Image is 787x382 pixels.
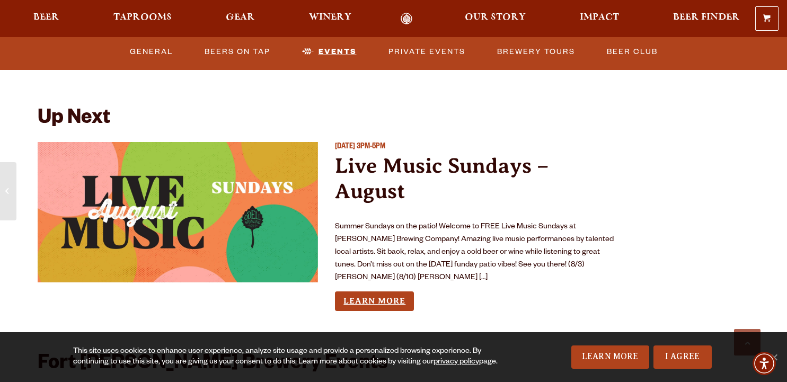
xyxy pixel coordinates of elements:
[603,40,662,64] a: Beer Club
[219,13,262,25] a: Gear
[384,40,470,64] a: Private Events
[571,345,649,369] a: Learn More
[434,358,479,367] a: privacy policy
[465,13,526,22] span: Our Story
[298,40,361,64] a: Events
[33,13,59,22] span: Beer
[107,13,179,25] a: Taprooms
[493,40,579,64] a: Brewery Tours
[38,142,319,282] a: View event details
[302,13,358,25] a: Winery
[309,13,351,22] span: Winery
[653,345,712,369] a: I Agree
[357,143,385,152] span: 3PM-5PM
[580,13,619,22] span: Impact
[38,108,110,131] h2: Up Next
[335,291,414,311] a: Learn more about Live Music Sundays – August
[335,221,616,285] p: Summer Sundays on the patio! Welcome to FREE Live Music Sundays at [PERSON_NAME] Brewing Company!...
[573,13,626,25] a: Impact
[335,154,549,203] a: Live Music Sundays – August
[73,347,514,368] div: This site uses cookies to enhance user experience, analyze site usage and provide a personalized ...
[26,13,66,25] a: Beer
[386,13,426,25] a: Odell Home
[200,40,275,64] a: Beers on Tap
[734,329,761,356] a: Scroll to top
[126,40,177,64] a: General
[666,13,747,25] a: Beer Finder
[113,13,172,22] span: Taprooms
[753,352,776,375] div: Accessibility Menu
[673,13,740,22] span: Beer Finder
[335,143,355,152] span: [DATE]
[458,13,533,25] a: Our Story
[226,13,255,22] span: Gear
